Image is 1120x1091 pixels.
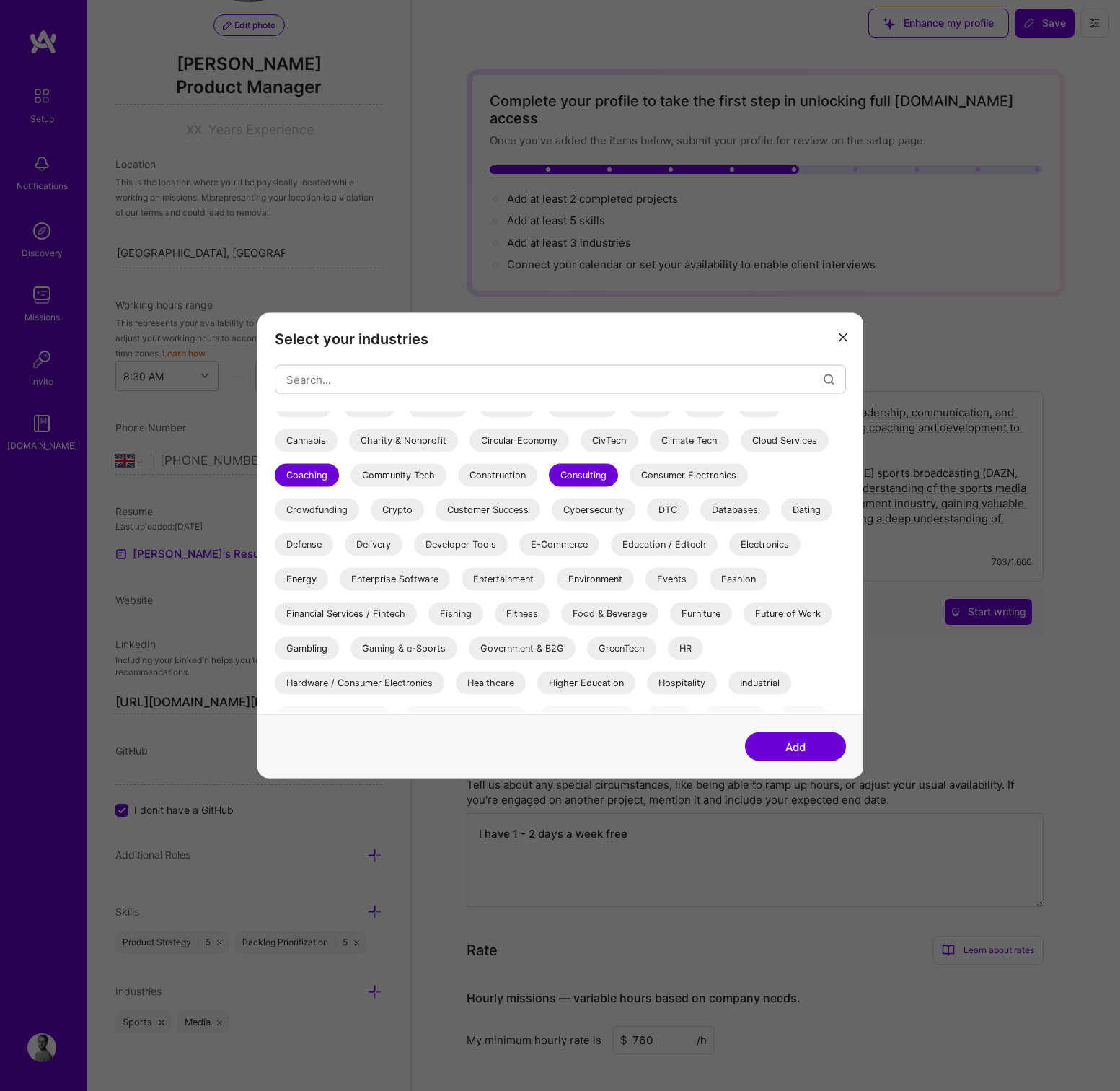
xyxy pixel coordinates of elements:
h3: Select your industries [275,330,846,348]
div: Consulting [549,464,618,487]
div: Food & Beverage [561,603,658,626]
div: Defense [275,533,333,556]
div: Cloud Services [741,429,829,452]
div: Legal [646,706,692,729]
div: CivTech [581,429,638,452]
div: Consumer Electronics [630,464,748,487]
div: Financial Services / Fintech [275,603,417,626]
div: Higher Education [537,672,635,695]
div: Healthcare [456,672,526,695]
div: Crowdfunding [275,499,359,522]
div: Cybersecurity [552,499,635,522]
div: Developer Tools [414,533,508,556]
div: Hardware / Consumer Electronics [275,672,444,695]
i: icon Search [824,374,834,385]
i: icon Close [839,333,847,341]
div: Customer Success [436,499,540,522]
div: modal [257,313,863,779]
div: Events [645,568,698,591]
div: Luxury [778,706,830,729]
div: Fashion [710,568,767,591]
div: Charity & Nonprofit [349,429,458,452]
div: Fitness [495,603,550,626]
div: Logistics [704,706,767,729]
div: Gaming & e-Sports [350,637,457,660]
div: Dating [781,499,832,522]
div: Insurance & InsurTech [275,706,392,729]
div: Electronics [729,533,801,556]
div: Hospitality [647,672,717,695]
div: Fishing [428,603,483,626]
div: E-Commerce [519,533,599,556]
div: Energy [275,568,328,591]
div: Delivery [345,533,402,556]
div: Government & B2G [469,637,576,660]
input: Search... [286,361,824,398]
div: Climate Tech [650,429,729,452]
div: Furniture [670,603,732,626]
div: DTC [647,499,689,522]
div: GreenTech [587,637,656,660]
div: Entertainment [462,568,545,591]
div: Industrial [728,672,791,695]
div: Community Tech [350,464,446,487]
div: Internet of Things (IoT) [403,706,527,729]
div: Enterprise Software [340,568,450,591]
div: Crypto [371,499,424,522]
div: Construction [458,464,537,487]
div: Education / Edtech [611,533,718,556]
div: Environment [557,568,634,591]
button: Add [745,732,846,761]
div: Future of Work [744,603,832,626]
div: Law & LegalTech [539,706,635,729]
div: Databases [700,499,770,522]
div: Gambling [275,637,339,660]
div: HR [668,637,703,660]
div: Coaching [275,464,339,487]
div: Circular Economy [469,429,569,452]
div: Cannabis [275,429,338,452]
